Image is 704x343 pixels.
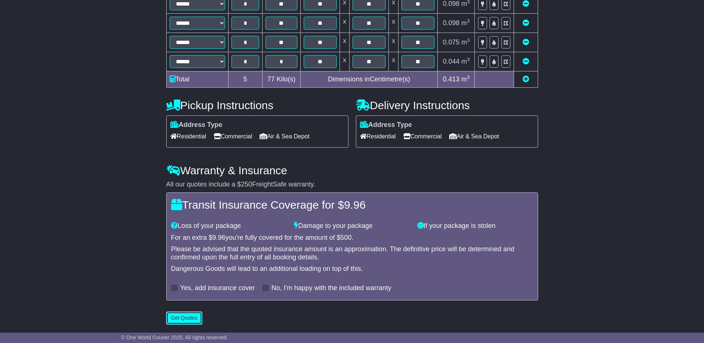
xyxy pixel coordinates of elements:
td: 5 [228,71,263,87]
span: 0.413 [443,75,460,83]
td: x [340,52,349,71]
h4: Warranty & Insurance [166,164,538,176]
div: If your package is stolen [414,222,537,230]
h4: Delivery Instructions [356,99,538,111]
span: m [461,58,470,65]
sup: 3 [467,57,470,62]
label: Address Type [360,121,412,129]
span: Residential [360,131,396,142]
span: 0.044 [443,58,460,65]
a: Add new item [523,75,529,83]
span: m [461,38,470,46]
span: Commercial [214,131,252,142]
button: Get Quotes [166,312,203,324]
div: Dangerous Goods will lead to an additional loading on top of this. [171,265,533,273]
sup: 3 [467,74,470,80]
span: 9.96 [344,199,366,211]
span: © One World Courier 2025. All rights reserved. [121,334,228,340]
label: Address Type [170,121,223,129]
td: Total [166,71,228,87]
td: x [340,33,349,52]
div: Please be advised that the quoted insurance amount is an approximation. The definitive price will... [171,245,533,261]
a: Remove this item [523,19,529,27]
span: m [461,75,470,83]
span: 0.098 [443,19,460,27]
span: 250 [241,181,252,188]
td: x [340,13,349,33]
sup: 3 [467,37,470,43]
span: Air & Sea Depot [260,131,310,142]
sup: 3 [467,18,470,24]
div: All our quotes include a $ FreightSafe warranty. [166,181,538,189]
span: 500 [340,234,351,241]
a: Remove this item [523,38,529,46]
div: Damage to your package [290,222,414,230]
span: Residential [170,131,206,142]
div: Loss of your package [167,222,291,230]
div: For an extra $ you're fully covered for the amount of $ . [171,234,533,242]
span: Air & Sea Depot [449,131,499,142]
span: 9.96 [213,234,226,241]
a: Remove this item [523,58,529,65]
span: 77 [267,75,275,83]
span: 0.075 [443,38,460,46]
td: x [389,13,398,33]
label: No, I'm happy with the included warranty [271,284,391,292]
h4: Pickup Instructions [166,99,348,111]
span: Commercial [403,131,442,142]
td: x [389,33,398,52]
td: Dimensions in Centimetre(s) [300,71,438,87]
label: Yes, add insurance cover [180,284,255,292]
td: Kilo(s) [263,71,301,87]
td: x [389,52,398,71]
span: m [461,19,470,27]
h4: Transit Insurance Coverage for $ [171,199,533,211]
